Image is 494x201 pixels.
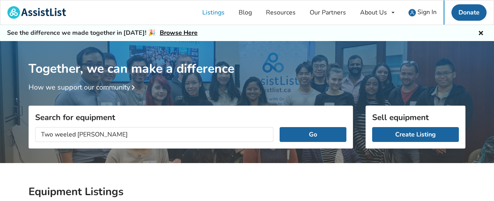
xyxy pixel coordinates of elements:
a: Browse Here [160,29,198,37]
img: assistlist-logo [7,6,66,19]
a: Resources [259,0,303,25]
a: Our Partners [303,0,353,25]
h1: Together, we can make a difference [29,41,465,77]
a: Blog [232,0,259,25]
div: About Us [360,9,387,16]
a: Create Listing [372,127,459,142]
a: Listings [195,0,232,25]
h3: Search for equipment [35,112,346,122]
span: Sign In [417,8,437,16]
a: Donate [451,4,487,21]
input: I am looking for... [35,127,273,142]
h3: Sell equipment [372,112,459,122]
img: user icon [408,9,416,16]
h2: Equipment Listings [29,185,465,199]
button: Go [280,127,346,142]
h5: See the difference we made together in [DATE]! 🎉 [7,29,198,37]
a: user icon Sign In [401,0,444,25]
a: How we support our community [29,83,138,92]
